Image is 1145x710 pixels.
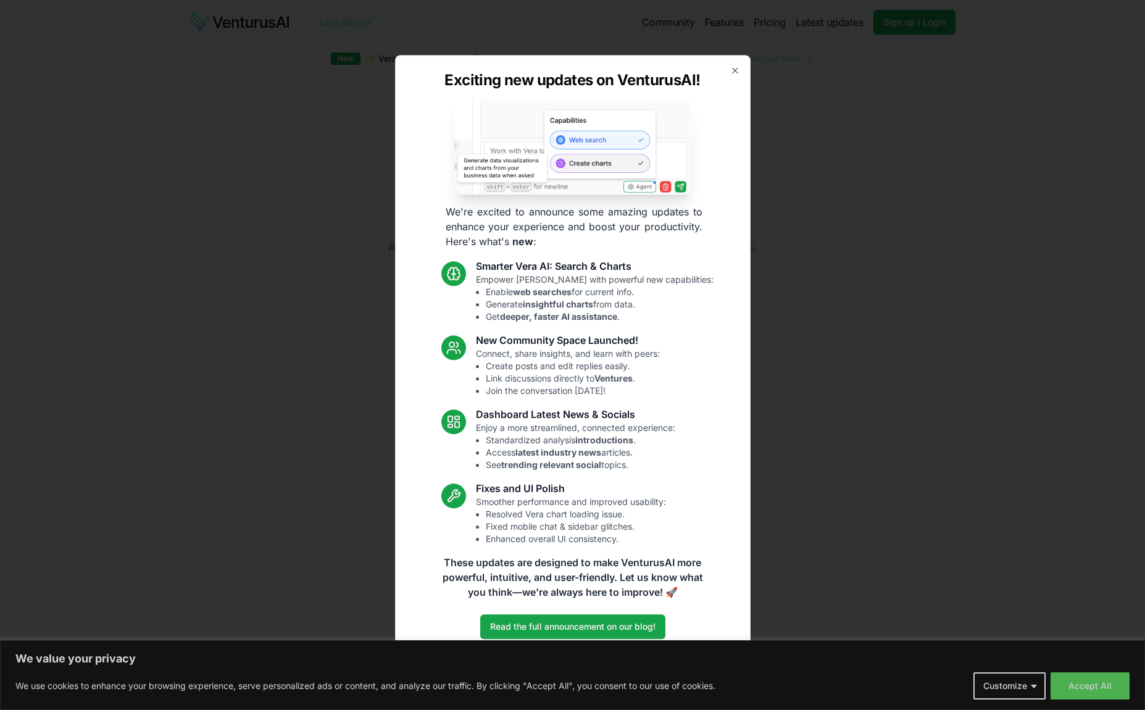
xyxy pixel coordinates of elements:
p: We're excited to announce some amazing updates to enhance your experience and boost your producti... [436,205,712,249]
h3: Fixes and UI Polish [476,482,666,496]
p: Connect, share insights, and learn with peers: [476,348,660,398]
li: Resolved Vera chart loading issue. [486,509,666,521]
li: Get . [486,311,714,324]
strong: web searches [513,287,572,298]
li: Fixed mobile chat & sidebar glitches. [486,521,666,533]
li: Create posts and edit replies easily. [486,361,660,373]
p: These updates are designed to make VenturusAI more powerful, intuitive, and user-friendly. Let us... [435,556,711,600]
p: Empower [PERSON_NAME] with powerful new capabilities: [476,274,714,324]
strong: new [512,236,533,248]
p: Smoother performance and improved usability: [476,496,666,546]
strong: insightful charts [523,299,593,310]
strong: Ventures [594,374,633,384]
img: Vera AI [454,100,691,194]
strong: introductions [575,435,633,446]
li: Enable for current info. [486,286,714,299]
h2: Exciting new updates on VenturusAI! [444,70,700,90]
li: Join the conversation [DATE]! [486,385,660,398]
p: Enjoy a more streamlined, connected experience: [476,422,675,472]
h3: New Community Space Launched! [476,333,660,348]
strong: trending relevant social [501,460,601,470]
li: See topics. [486,459,675,472]
h3: Smarter Vera AI: Search & Charts [476,259,714,274]
li: Generate from data. [486,299,714,311]
h3: Dashboard Latest News & Socials [476,407,675,422]
li: Access articles. [486,447,675,459]
li: Standardized analysis . [486,435,675,447]
li: Link discussions directly to . [486,373,660,385]
a: Read the full announcement on our blog! [480,615,665,640]
strong: latest industry news [515,448,601,458]
strong: deeper, faster AI assistance [500,312,617,322]
li: Enhanced overall UI consistency. [486,533,666,546]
